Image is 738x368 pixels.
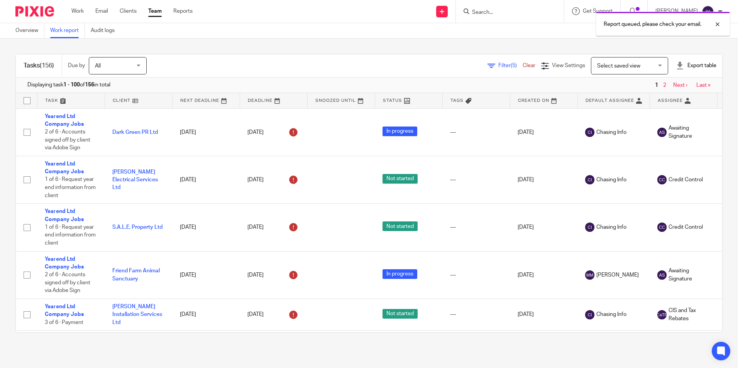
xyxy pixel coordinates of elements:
span: Credit Control [669,176,703,184]
img: svg%3E [657,223,667,232]
div: [DATE] [247,174,300,186]
div: [DATE] [247,269,300,281]
a: Dark Green PR Ltd [112,130,158,135]
span: All [95,63,101,69]
a: Yearend Ltd Company Jobs [45,161,84,174]
td: [DATE] [510,156,577,203]
img: svg%3E [657,310,667,319]
img: svg%3E [585,128,594,137]
div: --- [450,223,502,231]
span: 1 of 6 · Request year end information from client [45,225,96,246]
span: In progress [383,269,417,279]
span: Select saved view [597,63,640,69]
span: Not started [383,221,418,231]
div: Export table [676,62,716,69]
a: S.A.L.E. Property Ltd [112,225,162,230]
span: Chasing Info [596,223,626,231]
span: 2 of 6 · Accounts signed off by client via Adobe Sign [45,272,90,293]
td: [DATE] [172,299,240,330]
span: Not started [383,174,418,184]
img: svg%3E [585,223,594,232]
span: View Settings [552,63,585,68]
a: Audit logs [91,23,120,38]
span: 3 of 6 · Payment [45,320,83,325]
a: [PERSON_NAME] Installation Services Ltd [112,304,162,325]
img: svg%3E [657,270,667,280]
a: Friend Farm Animal Sanctuary [112,268,160,281]
a: Clear [523,63,535,68]
span: Awaiting Signature [669,124,709,140]
a: [PERSON_NAME] Electrical Services Ltd [112,169,158,191]
div: --- [450,271,502,279]
div: [DATE] [247,126,300,138]
td: [DATE] [510,299,577,330]
a: Team [148,7,162,15]
a: Overview [15,23,44,38]
a: Work [71,7,84,15]
img: svg%3E [657,175,667,184]
td: [DATE] [172,251,240,299]
a: Yearend Ltd Company Jobs [45,257,84,270]
td: [DATE] [172,204,240,251]
img: svg%3E [702,5,714,18]
div: --- [450,176,502,184]
span: Credit Control [669,223,703,231]
b: 1 - 100 [63,82,80,88]
span: (156) [40,62,54,69]
td: [DATE] [510,251,577,299]
a: Yearend Ltd Company Jobs [45,209,84,222]
img: svg%3E [585,270,594,280]
a: Yearend Ltd Company Jobs [45,114,84,127]
a: Work report [50,23,85,38]
a: Email [95,7,108,15]
span: CIS and Tax Rebates [669,307,709,322]
span: 2 of 6 · Accounts signed off by client via Adobe Sign [45,129,90,150]
a: Last » [696,83,711,88]
span: Displaying task of in total [27,81,110,89]
td: [DATE] [172,156,240,203]
p: Due by [68,62,85,69]
a: Yearend Ltd Company Jobs [45,304,84,317]
img: svg%3E [657,128,667,137]
img: Pixie [15,6,54,17]
td: [DATE] [172,108,240,156]
td: [DATE] [510,108,577,156]
span: Chasing Info [596,176,626,184]
a: Next › [673,83,687,88]
div: --- [450,128,502,136]
span: 1 of 6 · Request year end information from client [45,177,96,198]
div: [DATE] [247,309,300,321]
span: In progress [383,127,417,136]
div: --- [450,311,502,318]
h1: Tasks [24,62,54,70]
img: svg%3E [585,310,594,319]
img: svg%3E [585,175,594,184]
span: Not started [383,309,418,319]
div: [DATE] [247,221,300,233]
span: 1 [653,81,660,90]
span: Chasing Info [596,128,626,136]
span: Awaiting Signature [669,267,709,283]
span: (5) [511,63,517,68]
nav: pager [653,82,711,88]
a: 2 [663,83,666,88]
span: Filter [498,63,523,68]
span: Tags [450,98,464,103]
span: Chasing Info [596,311,626,318]
b: 156 [85,82,94,88]
td: [DATE] [510,204,577,251]
a: Reports [173,7,193,15]
span: [PERSON_NAME] [596,271,639,279]
a: Clients [120,7,137,15]
p: Report queued, please check your email. [604,20,701,28]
